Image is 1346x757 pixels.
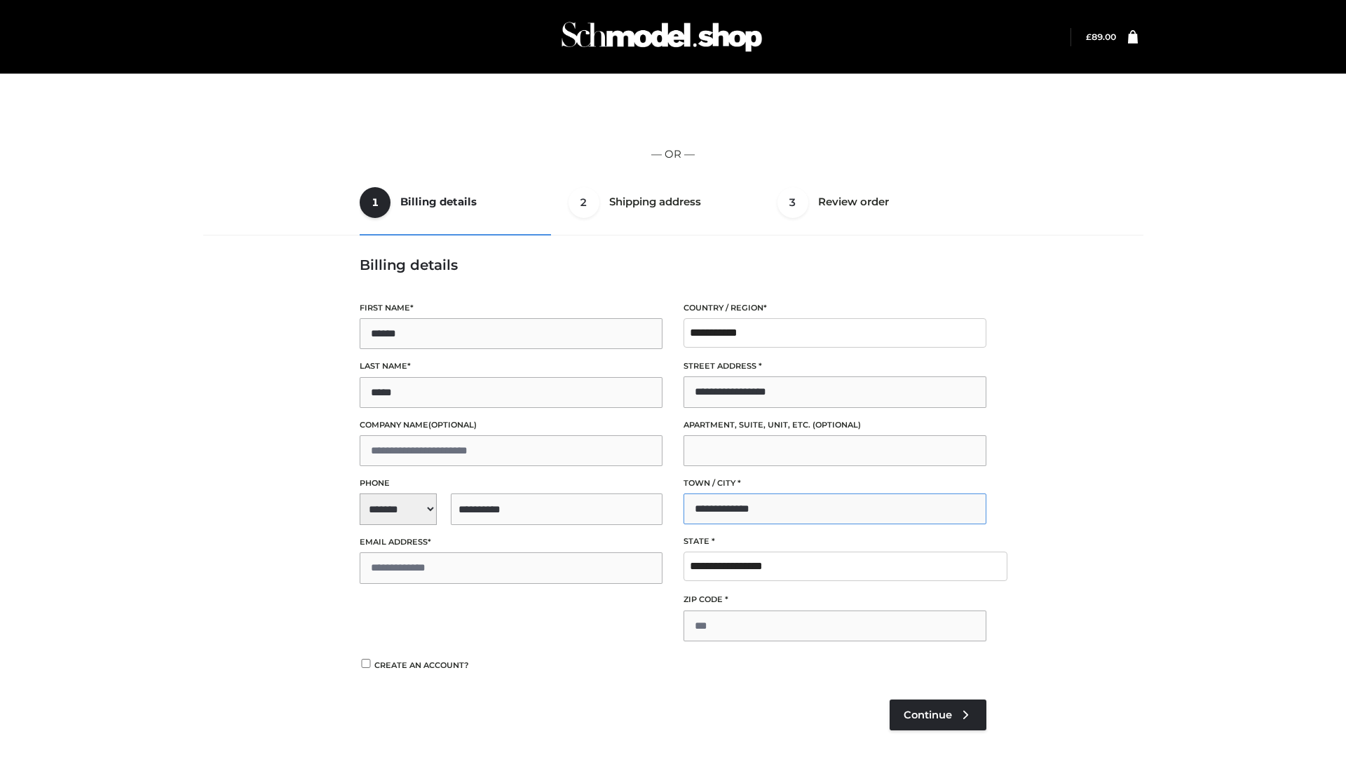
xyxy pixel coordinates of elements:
label: Street address [684,360,986,373]
label: Country / Region [684,301,986,315]
span: Create an account? [374,660,469,670]
span: (optional) [428,420,477,430]
span: Continue [904,709,952,721]
h3: Billing details [360,257,986,273]
label: First name [360,301,662,315]
img: Schmodel Admin 964 [557,9,767,64]
a: Continue [890,700,986,730]
label: Company name [360,418,662,432]
input: Create an account? [360,659,372,668]
label: Email address [360,536,662,549]
label: State [684,535,986,548]
label: Apartment, suite, unit, etc. [684,418,986,432]
label: Town / City [684,477,986,490]
span: £ [1086,32,1092,42]
a: £89.00 [1086,32,1116,42]
iframe: Secure express checkout frame [205,93,1141,132]
span: (optional) [813,420,861,430]
bdi: 89.00 [1086,32,1116,42]
label: Last name [360,360,662,373]
p: — OR — [208,145,1138,163]
label: ZIP Code [684,593,986,606]
label: Phone [360,477,662,490]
